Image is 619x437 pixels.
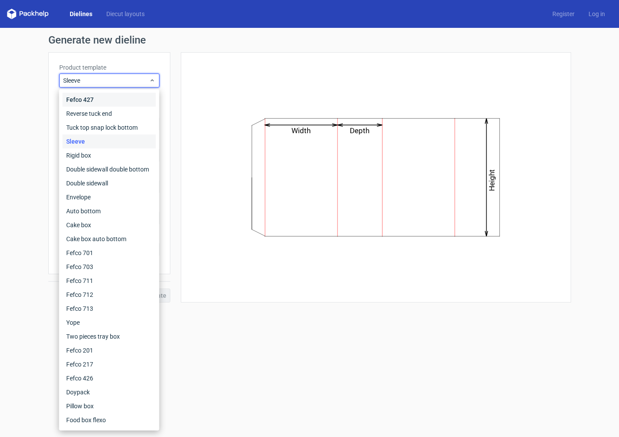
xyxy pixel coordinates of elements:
div: Fefco 701 [63,246,156,260]
div: Cake box auto bottom [63,232,156,246]
div: Tuck top snap lock bottom [63,121,156,134]
label: Product template [59,63,159,72]
a: Dielines [63,10,99,18]
a: Register [545,10,582,18]
div: Two pieces tray box [63,329,156,343]
div: Fefco 426 [63,371,156,385]
div: Fefco 427 [63,93,156,107]
div: Fefco 201 [63,343,156,357]
a: Log in [582,10,612,18]
text: Width [291,126,311,135]
div: Fefco 712 [63,288,156,302]
div: Reverse tuck end [63,107,156,121]
div: Cake box [63,218,156,232]
div: Rigid box [63,148,156,162]
div: Auto bottom [63,204,156,218]
span: Sleeve [63,76,149,85]
div: Doypack [63,385,156,399]
div: Fefco 217 [63,357,156,371]
div: Fefco 713 [63,302,156,316]
div: Fefco 711 [63,274,156,288]
div: Sleeve [63,134,156,148]
text: Depth [350,126,369,135]
div: Envelope [63,190,156,204]
a: Diecut layouts [99,10,152,18]
div: Pillow box [63,399,156,413]
div: Double sidewall [63,176,156,190]
h1: Generate new dieline [48,35,571,45]
div: Double sidewall double bottom [63,162,156,176]
div: Food box flexo [63,413,156,427]
div: Yope [63,316,156,329]
text: Height [487,169,496,191]
div: Fefco 703 [63,260,156,274]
